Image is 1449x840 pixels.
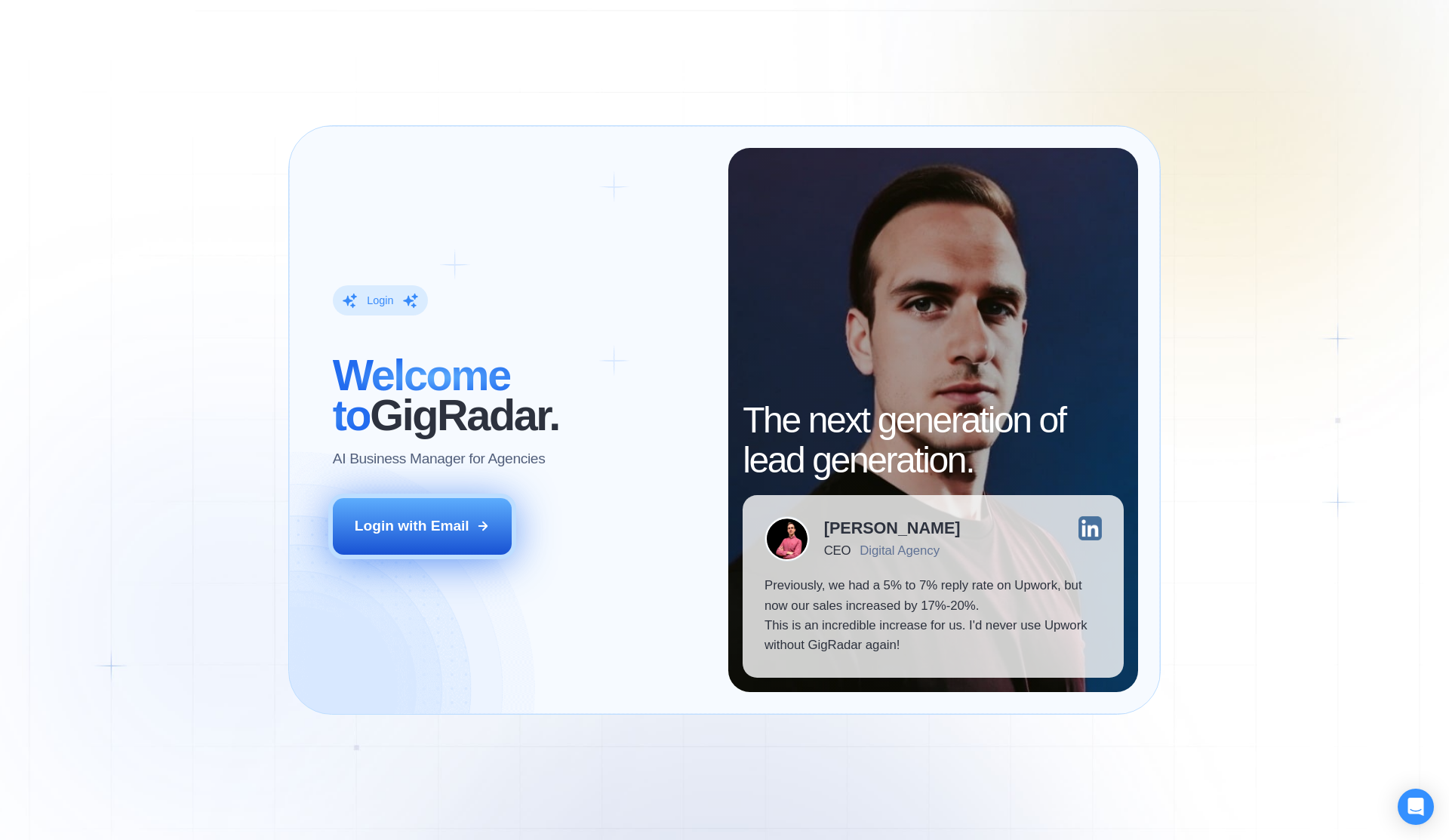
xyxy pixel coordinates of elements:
[333,355,706,435] h2: ‍ GigRadar.
[367,294,393,308] div: Login
[824,520,961,537] div: [PERSON_NAME]
[1398,789,1434,825] div: Open Intercom Messenger
[333,498,512,554] button: Login with Email
[743,401,1124,481] h2: The next generation of lead generation.
[355,516,469,536] div: Login with Email
[333,351,510,439] span: Welcome to
[764,576,1102,656] p: Previously, we had a 5% to 7% reply rate on Upwork, but now our sales increased by 17%-20%. This ...
[333,449,546,469] p: AI Business Manager for Agencies
[860,543,940,558] div: Digital Agency
[824,543,851,558] div: CEO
